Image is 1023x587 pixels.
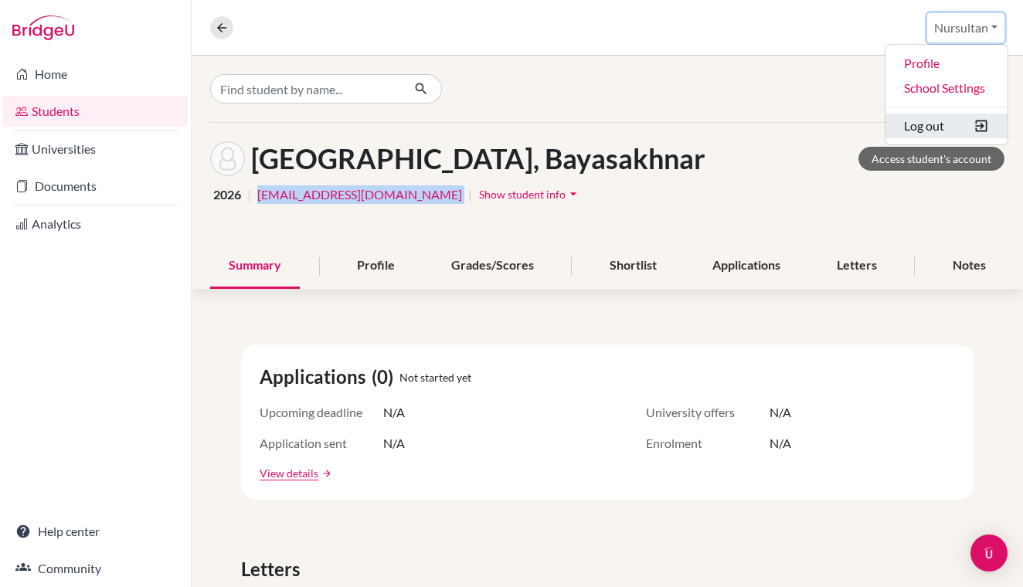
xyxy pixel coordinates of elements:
[210,141,245,176] img: Bayasakhnar Chuluunsaikhan's avatar
[3,553,188,584] a: Community
[257,185,462,204] a: [EMAIL_ADDRESS][DOMAIN_NAME]
[399,369,471,385] span: Not started yet
[260,434,383,453] span: Application sent
[3,171,188,202] a: Documents
[885,76,1008,100] a: School Settings
[927,13,1004,42] button: Nursultan
[241,555,306,583] span: Letters
[478,182,582,206] button: Show student infoarrow_drop_down
[818,243,896,289] div: Letters
[12,15,74,40] img: Bridge-U
[260,403,383,422] span: Upcoming deadline
[3,59,188,90] a: Home
[770,403,791,422] span: N/A
[3,134,188,165] a: Universities
[3,209,188,239] a: Analytics
[433,243,552,289] div: Grades/Scores
[318,468,332,479] a: arrow_forward
[383,434,405,453] span: N/A
[934,243,1004,289] div: Notes
[694,243,799,289] div: Applications
[3,516,188,547] a: Help center
[213,185,241,204] span: 2026
[383,403,405,422] span: N/A
[566,186,581,202] i: arrow_drop_down
[260,465,318,481] a: View details
[858,147,1004,171] a: Access student's account
[468,185,472,204] span: |
[970,534,1008,572] div: Open Intercom Messenger
[210,243,300,289] div: Summary
[646,403,770,422] span: University offers
[210,74,402,103] input: Find student by name...
[338,243,413,289] div: Profile
[591,243,675,289] div: Shortlist
[260,363,372,391] span: Applications
[3,96,188,127] a: Students
[372,363,399,391] span: (0)
[885,114,1008,138] button: Log out
[247,185,251,204] span: |
[646,434,770,453] span: Enrolment
[885,44,1008,145] ul: Nursultan
[251,142,705,175] h1: [GEOGRAPHIC_DATA], Bayasakhnar
[479,188,566,201] span: Show student info
[885,51,1008,76] a: Profile
[770,434,791,453] span: N/A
